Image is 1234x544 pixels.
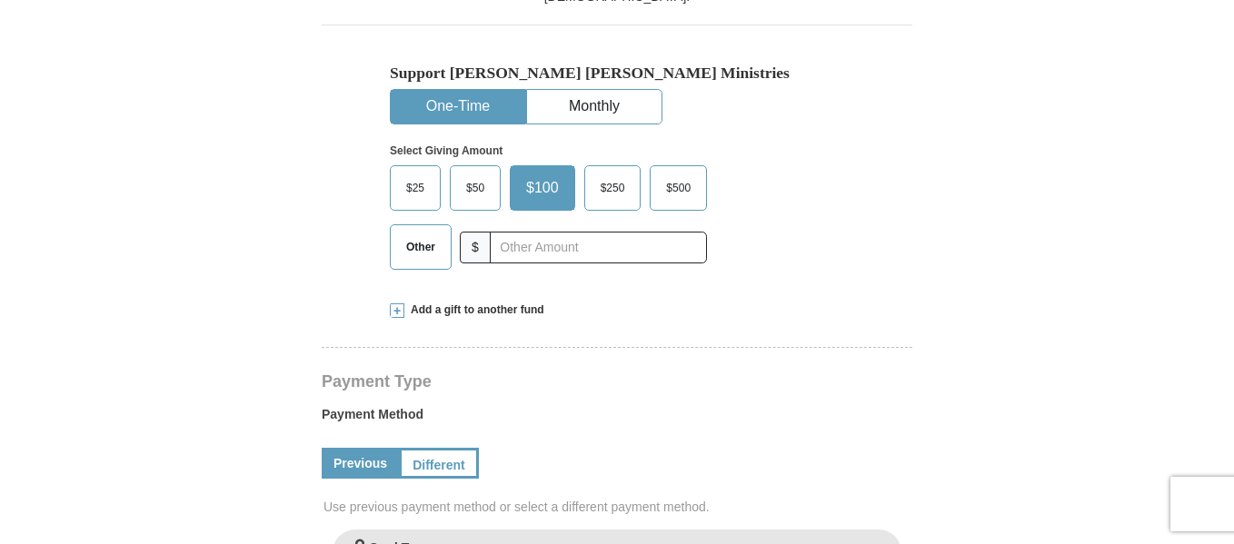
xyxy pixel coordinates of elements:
[404,302,544,318] span: Add a gift to another fund
[457,174,493,202] span: $50
[322,405,912,432] label: Payment Method
[490,232,707,263] input: Other Amount
[399,448,479,479] a: Different
[323,498,914,516] span: Use previous payment method or select a different payment method.
[657,174,700,202] span: $500
[527,90,662,124] button: Monthly
[460,232,491,263] span: $
[322,374,912,389] h4: Payment Type
[390,64,844,83] h5: Support [PERSON_NAME] [PERSON_NAME] Ministries
[391,90,525,124] button: One-Time
[592,174,634,202] span: $250
[322,448,399,479] a: Previous
[397,174,433,202] span: $25
[517,174,568,202] span: $100
[397,233,444,261] span: Other
[390,144,503,157] strong: Select Giving Amount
